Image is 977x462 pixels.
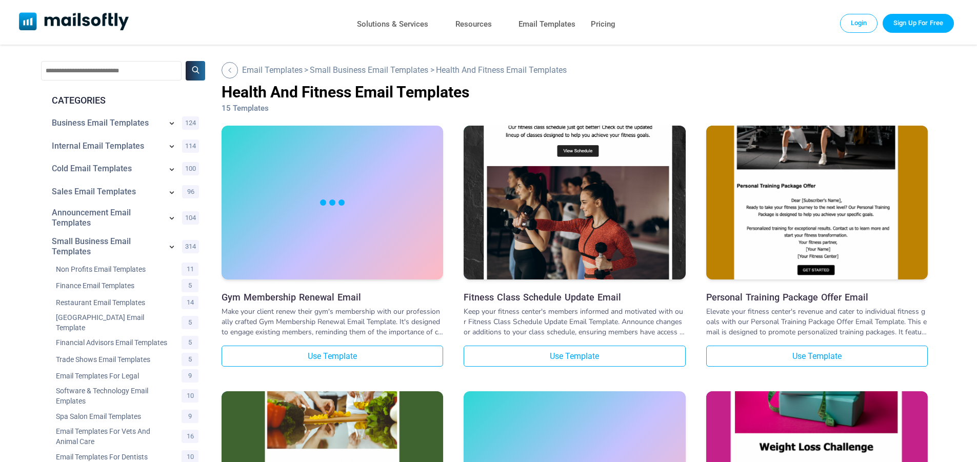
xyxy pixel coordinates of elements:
a: Category [52,236,162,257]
div: CATEGORIES [44,94,203,107]
a: Show subcategories for Business Email Templates [167,118,177,130]
a: Category [52,141,162,151]
a: Category [56,337,169,348]
a: Gym Membership Renewal Email [222,126,443,282]
a: Go Back [310,65,428,75]
div: Make your client renew their gym's membership with our professionally crafted Gym Membership Rene... [222,307,443,337]
img: Search [192,66,200,74]
a: Go Back [242,65,303,75]
a: Personal Training Package Offer Email [706,126,928,282]
h1: Health And Fitness Email Templates [222,83,928,101]
a: Category [52,208,162,228]
a: Show subcategories for Internal Email Templates [167,141,177,153]
a: Category [52,164,162,174]
div: Elevate your fitness center's revenue and cater to individual fitness goals with our Personal Tra... [706,307,928,337]
a: Category [56,411,169,421]
a: Category [56,386,169,406]
a: Show subcategories for Cold Email Templates [167,164,177,176]
span: 15 Templates [222,104,269,113]
a: Personal Training Package Offer Email [706,292,928,303]
a: Category [56,280,169,291]
a: Category [56,312,169,333]
a: Category [56,264,169,274]
img: Back [227,68,232,73]
a: Solutions & Services [357,17,428,32]
a: Fitness Class Schedule Update Email [464,292,685,303]
a: Category [52,118,162,128]
a: Show subcategories for Small Business Email Templates [167,242,177,254]
a: Use Template [706,346,928,367]
a: Category [56,371,169,381]
img: Fitness Class Schedule Update Email [464,56,685,349]
a: Category [52,187,162,197]
a: Show subcategories for Announcement Email Templates [167,213,177,225]
div: > > [222,61,928,79]
a: Resources [455,17,492,32]
a: Category [56,452,169,462]
img: Personal Training Package Offer Email [706,57,928,348]
a: Category [56,426,169,447]
a: Category [56,297,169,308]
a: Mailsoftly [19,12,129,32]
a: Email Templates [519,17,575,32]
a: Login [840,14,878,32]
a: Use Template [222,346,443,367]
a: Gym Membership Renewal Email [222,292,443,303]
a: Go Back [222,62,241,78]
a: Category [56,354,169,365]
img: Mailsoftly Logo [19,12,129,30]
a: Pricing [591,17,615,32]
a: Trial [883,14,954,32]
a: Use Template [464,346,685,367]
div: Keep your fitness center's members informed and motivated with our Fitness Class Schedule Update ... [464,307,685,337]
a: Fitness Class Schedule Update Email [464,126,685,282]
a: Show subcategories for Sales Email Templates [167,187,177,199]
